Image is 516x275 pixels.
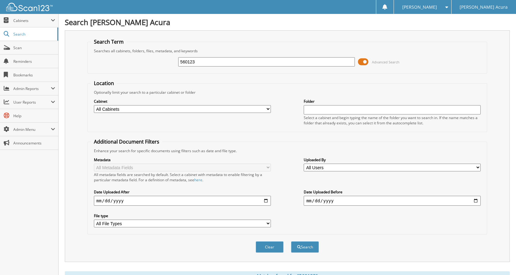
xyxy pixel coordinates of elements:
span: Scan [13,45,55,50]
legend: Location [91,80,117,87]
span: Admin Menu [13,127,51,132]
div: Enhance your search for specific documents using filters such as date and file type. [91,148,484,153]
label: Metadata [94,157,271,162]
span: Bookmarks [13,72,55,78]
div: All metadata fields are searched by default. Select a cabinet with metadata to enable filtering b... [94,172,271,183]
div: Optionally limit your search to a particular cabinet or folder [91,90,484,95]
label: Uploaded By [304,157,481,162]
span: Cabinets [13,18,51,23]
img: scan123-logo-white.svg [6,3,53,11]
input: end [304,196,481,206]
label: Date Uploaded After [94,189,271,195]
span: Search [13,32,54,37]
span: Advanced Search [372,60,399,64]
input: start [94,196,271,206]
label: Cabinet [94,99,271,104]
label: File type [94,213,271,218]
label: Date Uploaded Before [304,189,481,195]
div: Searches all cabinets, folders, files, metadata, and keywords [91,48,484,54]
span: [PERSON_NAME] Acura [460,5,508,9]
span: Admin Reports [13,86,51,91]
span: Announcements [13,140,55,146]
button: Clear [256,241,284,253]
span: [PERSON_NAME] [402,5,437,9]
legend: Additional Document Filters [91,138,162,145]
label: Folder [304,99,481,104]
div: Select a cabinet and begin typing the name of the folder you want to search in. If the name match... [304,115,481,126]
span: User Reports [13,100,51,105]
button: Search [291,241,319,253]
h1: Search [PERSON_NAME] Acura [65,17,510,27]
a: here [194,177,202,183]
span: Help [13,113,55,118]
span: Reminders [13,59,55,64]
legend: Search Term [91,38,127,45]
